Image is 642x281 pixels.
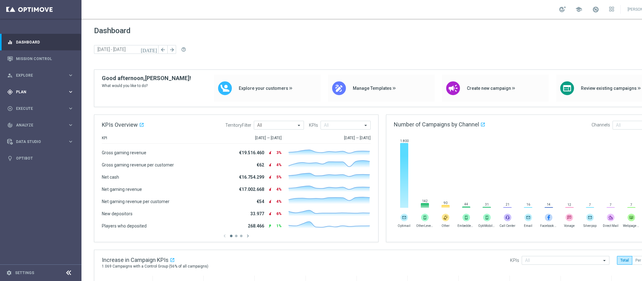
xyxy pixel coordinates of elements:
[6,270,12,276] i: settings
[16,90,68,94] span: Plan
[7,106,68,111] div: Execute
[7,50,74,67] div: Mission Control
[7,106,74,111] button: play_circle_outline Execute keyboard_arrow_right
[7,89,13,95] i: gps_fixed
[7,56,74,61] button: Mission Control
[7,73,13,78] i: person_search
[7,39,13,45] i: equalizer
[7,150,74,166] div: Optibot
[16,107,68,110] span: Execute
[7,139,74,144] button: Data Studio keyboard_arrow_right
[68,122,74,128] i: keyboard_arrow_right
[16,50,74,67] a: Mission Control
[7,40,74,45] button: equalizer Dashboard
[7,123,74,128] button: track_changes Analyze keyboard_arrow_right
[68,105,74,111] i: keyboard_arrow_right
[68,72,74,78] i: keyboard_arrow_right
[7,106,13,111] i: play_circle_outline
[15,271,34,275] a: Settings
[7,156,13,161] i: lightbulb
[7,156,74,161] button: lightbulb Optibot
[7,73,68,78] div: Explore
[7,89,74,95] button: gps_fixed Plan keyboard_arrow_right
[68,89,74,95] i: keyboard_arrow_right
[7,73,74,78] button: person_search Explore keyboard_arrow_right
[7,122,68,128] div: Analyze
[16,74,68,77] span: Explore
[16,123,68,127] span: Analyze
[7,139,68,145] div: Data Studio
[575,6,582,13] span: school
[7,89,68,95] div: Plan
[16,34,74,50] a: Dashboard
[16,140,68,144] span: Data Studio
[7,122,13,128] i: track_changes
[7,34,74,50] div: Dashboard
[68,139,74,145] i: keyboard_arrow_right
[16,150,74,166] a: Optibot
